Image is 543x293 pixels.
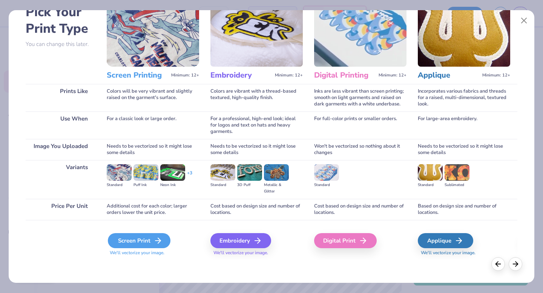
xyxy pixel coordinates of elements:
div: + 3 [187,170,192,183]
div: Additional cost for each color; larger orders lower the unit price. [107,199,199,220]
div: Neon Ink [160,182,185,188]
h3: Applique [418,70,479,80]
img: 3D Puff [237,164,262,181]
div: Won't be vectorized so nothing about it changes [314,139,406,160]
div: 3D Puff [237,182,262,188]
div: Puff Ink [133,182,158,188]
div: Standard [210,182,235,188]
h3: Embroidery [210,70,272,80]
img: Sublimated [445,164,469,181]
span: Minimum: 12+ [171,73,199,78]
div: Inks are less vibrant than screen printing; smooth on light garments and raised on dark garments ... [314,84,406,111]
div: Needs to be vectorized so it might lose some details [418,139,510,160]
div: Applique [418,233,473,248]
div: Digital Print [314,233,377,248]
img: Neon Ink [160,164,185,181]
div: Price Per Unit [26,199,95,220]
div: Standard [314,182,339,188]
img: Puff Ink [133,164,158,181]
div: Colors will be very vibrant and slightly raised on the garment's surface. [107,84,199,111]
button: Close [517,14,531,28]
span: We'll vectorize your image. [210,250,303,256]
img: Standard [210,164,235,181]
div: Cost based on design size and number of locations. [210,199,303,220]
div: For full-color prints or smaller orders. [314,111,406,139]
div: Standard [107,182,132,188]
div: Needs to be vectorized so it might lose some details [210,139,303,160]
div: Prints Like [26,84,95,111]
span: Minimum: 12+ [275,73,303,78]
div: Use When [26,111,95,139]
div: Image You Uploaded [26,139,95,160]
span: Minimum: 12+ [379,73,406,78]
div: For large-area embroidery. [418,111,510,139]
div: Incorporates various fabrics and threads for a raised, multi-dimensional, textured look. [418,84,510,111]
div: For a professional, high-end look; ideal for logos and text on hats and heavy garments. [210,111,303,139]
div: For a classic look or large order. [107,111,199,139]
p: You can change this later. [26,41,95,47]
div: Sublimated [445,182,469,188]
div: Cost based on design size and number of locations. [314,199,406,220]
span: We'll vectorize your image. [107,250,199,256]
div: Variants [26,160,95,199]
span: We'll vectorize your image. [418,250,510,256]
div: Standard [418,182,443,188]
div: Metallic & Glitter [264,182,289,195]
h3: Screen Printing [107,70,168,80]
img: Standard [107,164,132,181]
div: Embroidery [210,233,271,248]
div: Based on design size and number of locations. [418,199,510,220]
div: Colors are vibrant with a thread-based textured, high-quality finish. [210,84,303,111]
h2: Pick Your Print Type [26,4,95,37]
img: Standard [314,164,339,181]
div: Screen Print [108,233,170,248]
h3: Digital Printing [314,70,376,80]
div: Needs to be vectorized so it might lose some details [107,139,199,160]
img: Standard [418,164,443,181]
span: Minimum: 12+ [482,73,510,78]
img: Metallic & Glitter [264,164,289,181]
